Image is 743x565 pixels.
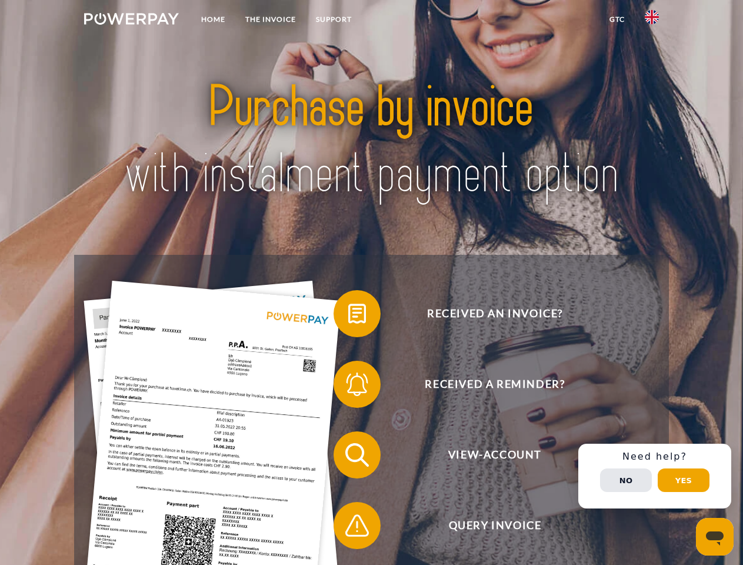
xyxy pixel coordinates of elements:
span: View-Account [351,431,639,478]
h3: Need help? [585,451,724,463]
button: Received an invoice? [334,290,639,337]
img: qb_warning.svg [342,511,372,540]
img: qb_search.svg [342,440,372,470]
img: en [645,10,659,24]
a: Support [306,9,362,30]
button: No [600,468,652,492]
div: Schnellhilfe [578,444,731,508]
button: Received a reminder? [334,361,639,408]
a: Home [191,9,235,30]
img: qb_bill.svg [342,299,372,328]
span: Received an invoice? [351,290,639,337]
button: Yes [658,468,709,492]
button: View-Account [334,431,639,478]
img: logo-powerpay-white.svg [84,13,179,25]
iframe: Button to launch messaging window [696,518,734,556]
a: THE INVOICE [235,9,306,30]
span: Received a reminder? [351,361,639,408]
img: qb_bell.svg [342,370,372,399]
img: title-powerpay_en.svg [112,56,631,225]
span: Query Invoice [351,502,639,549]
button: Query Invoice [334,502,639,549]
a: GTC [599,9,635,30]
